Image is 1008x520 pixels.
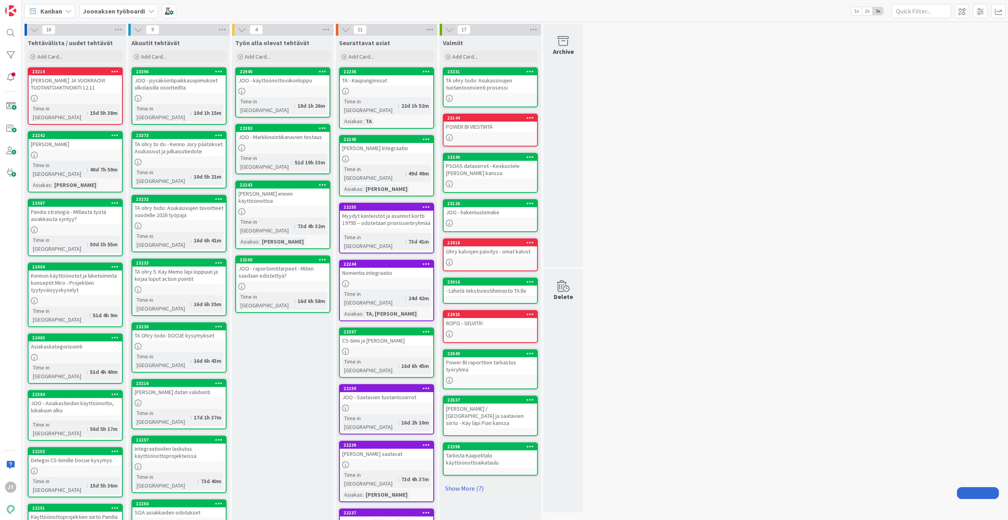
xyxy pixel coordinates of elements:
[88,240,120,249] div: 50d 3h 55m
[443,278,538,304] a: 23016- Lähetä tekstiviestihinnasto TA:lle
[136,196,226,202] div: 23232
[29,334,122,352] div: 22463Asiakaskategorisointi
[88,481,120,490] div: 15d 5h 36m
[136,324,226,330] div: 23230
[340,392,433,402] div: JOO - Saatavien tuotantosiirrot
[339,441,434,502] a: 22239[PERSON_NAME] saatavatTime in [GEOGRAPHIC_DATA]:73d 4h 37mAsiakas:[PERSON_NAME]
[29,448,122,465] div: 22253Delegoi CS-tiimille Docue kysymys
[236,132,330,142] div: JOO - Markkinointikanavien testaus
[88,425,120,433] div: 56d 5h 17m
[443,114,538,147] a: 23144POWER BI VIESTINTÄ
[31,477,87,494] div: Time in [GEOGRAPHIC_DATA]
[28,67,123,125] a: 23214[PERSON_NAME] JA VUOKRAOVI TUOTANTOAKTIVOINTI 12.11Time in [GEOGRAPHIC_DATA]:15d 5h 38m
[250,25,263,34] span: 4
[235,181,330,249] a: 22243[PERSON_NAME] ennen käyttöönottoaTime in [GEOGRAPHIC_DATA]:73d 4h 32mAsiakas:[PERSON_NAME]
[405,294,406,303] span: :
[238,237,259,246] div: Asiakas
[342,290,405,307] div: Time in [GEOGRAPHIC_DATA]
[132,330,226,341] div: TA Ohry todo: DOCUE kysymykset
[131,436,227,493] a: 22257Integraatioiden laskutus käyttöönottoprojekteissaTime in [GEOGRAPHIC_DATA]:73d 40m
[132,436,226,461] div: 22257Integraatioiden laskutus käyttöönottoprojekteissa
[399,101,431,110] div: 22d 1h 52m
[447,397,537,403] div: 22537
[340,204,433,228] div: 22255Myydyt kiinteistöt ja asunnot kortti 19795 – odotetaan priorisointiryhmää
[132,196,226,203] div: 23232
[87,481,88,490] span: :
[340,68,433,86] div: 22236TA - Kaupunginosat
[236,68,330,86] div: 22940JOO - käyttöönottoviikonloppu
[88,109,120,117] div: 15d 5h 38m
[444,207,537,217] div: JOO - hakemuslomake
[340,136,433,143] div: 22240
[240,126,330,131] div: 22383
[342,97,398,114] div: Time in [GEOGRAPHIC_DATA]
[447,240,537,246] div: 22918
[405,237,406,246] span: :
[343,204,433,210] div: 22255
[294,297,295,305] span: :
[236,256,330,263] div: 22500
[29,391,122,398] div: 22384
[29,200,122,207] div: 22487
[29,68,122,75] div: 23214
[443,442,538,476] a: 22398Tarkista Kaapelitalo käyttöönottoaikataulu
[340,442,433,459] div: 22239[PERSON_NAME] saatavat
[340,211,433,228] div: Myydyt kiinteistöt ja asunnot kortti 19795 – odotetaan priorisointiryhmää
[198,477,199,486] span: :
[340,385,433,402] div: 22259JOO - Saatavien tuotantosiirrot
[40,6,62,16] span: Kanban
[447,351,537,356] div: 23049
[88,165,120,174] div: 40d 7h 59m
[132,380,226,387] div: 23216
[240,69,330,74] div: 22940
[31,181,51,189] div: Asiakas
[452,53,478,60] span: Add Card...
[87,109,88,117] span: :
[340,143,433,153] div: [PERSON_NAME] Integraatio
[399,418,431,427] div: 16d 2h 10m
[443,238,538,271] a: 22918Ohry kalvojen päivitys - omat kalvot
[339,328,434,378] a: 22397CS-tiimi ja [PERSON_NAME]Time in [GEOGRAPHIC_DATA]:16d 6h 45m
[32,449,122,454] div: 22253
[295,222,327,230] div: 73d 4h 32m
[444,239,537,257] div: 22918Ohry kalvojen päivitys - omat kalvot
[444,450,537,468] div: Tarkista Kaapelitalo käyttöönottoaikataulu
[90,311,91,320] span: :
[362,309,364,318] span: :
[132,68,226,75] div: 23396
[406,237,431,246] div: 73d 41m
[343,69,433,74] div: 22236
[131,259,227,316] a: 23233TA ohry 5: Käy Memo läpi loppuun ja kirjaa loput action pointitTime in [GEOGRAPHIC_DATA]:16d...
[236,181,330,189] div: 22243
[342,414,398,431] div: Time in [GEOGRAPHIC_DATA]
[132,444,226,461] div: Integraatioiden laskutus käyttöönottoprojekteissa
[444,278,537,286] div: 23016
[32,505,122,511] div: 22251
[132,259,226,267] div: 23233
[340,449,433,459] div: [PERSON_NAME] saatavat
[240,182,330,188] div: 22243
[447,69,537,74] div: 23231
[141,53,166,60] span: Add Card...
[362,117,364,126] span: :
[236,125,330,132] div: 22383
[32,69,122,74] div: 23214
[339,384,434,434] a: 22259JOO - Saatavien tuotantosiirrotTime in [GEOGRAPHIC_DATA]:16d 2h 10m
[135,409,191,426] div: Time in [GEOGRAPHIC_DATA]
[443,67,538,107] a: 23231TA ohry todo: Asukassivujen tuotantoonvienti prosessi
[28,390,123,441] a: 22384JOO - Asiakastiedon käyttöönotto, lokakuun alkuTime in [GEOGRAPHIC_DATA]:56d 5h 17m
[444,396,537,428] div: 22537[PERSON_NAME] / [GEOGRAPHIC_DATA] ja saatavien siirto - Käy läpi Pian kanssa
[447,201,537,206] div: 23126
[29,270,122,295] div: Kennon käyttöönotot ja liiketoiminta konseptit Miro - Projektien tyytyväisyyskyselyt
[339,260,434,321] a: 22244Nomentia integraatioTime in [GEOGRAPHIC_DATA]:24d 42mAsiakas:TA, [PERSON_NAME]
[443,199,538,232] a: 23126JOO - hakemuslomake
[447,444,537,450] div: 22398
[340,442,433,449] div: 22239
[340,204,433,211] div: 22255
[259,237,260,246] span: :
[295,297,327,305] div: 16d 6h 58m
[293,158,327,167] div: 51d 19h 33m
[340,136,433,153] div: 22240[PERSON_NAME] Integraatio
[444,396,537,404] div: 22537
[29,263,122,270] div: 22464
